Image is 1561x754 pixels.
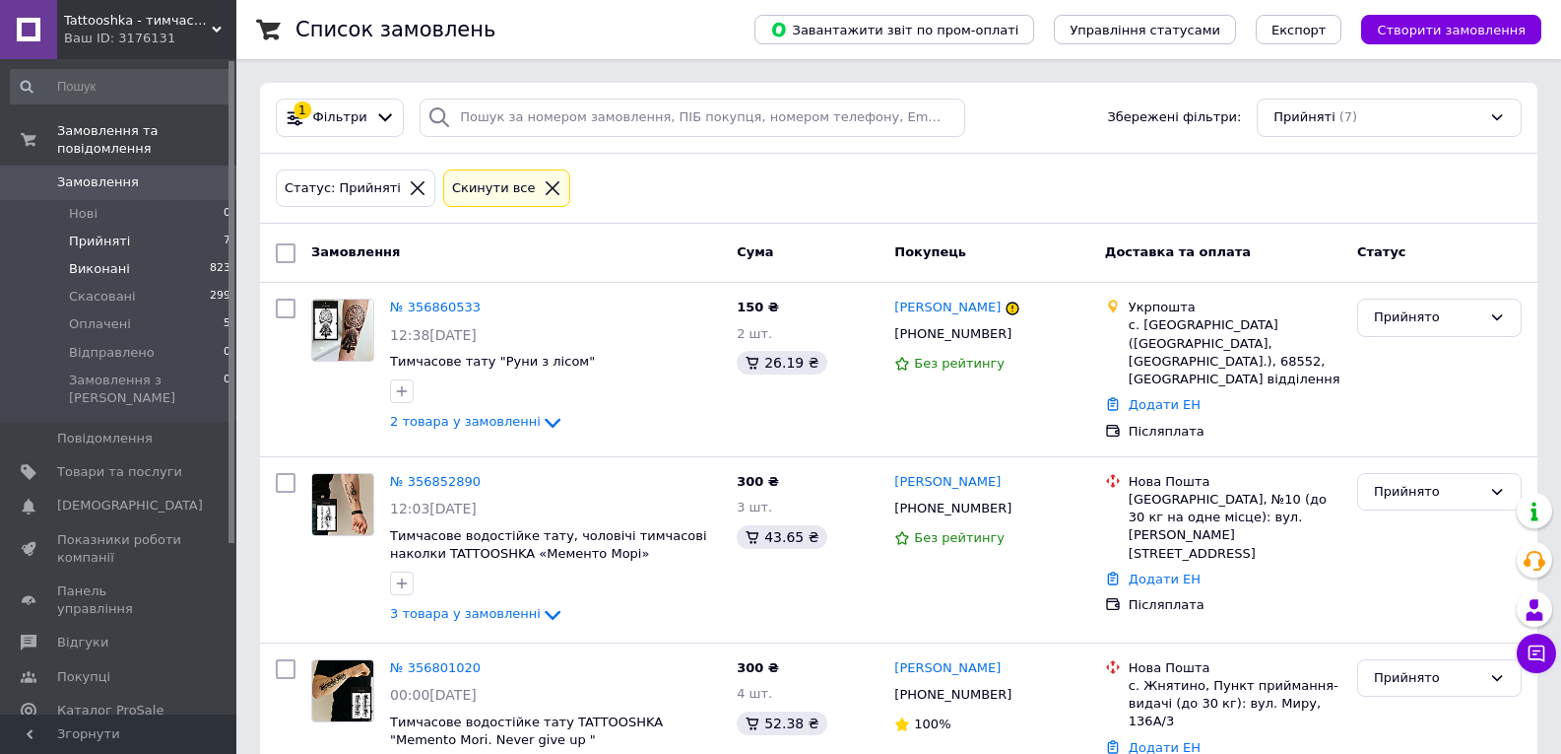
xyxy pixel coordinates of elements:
div: Укрпошта [1129,299,1341,316]
span: Замовлення з [PERSON_NAME] [69,372,224,407]
div: Cкинути все [448,178,540,199]
span: 100% [914,717,950,731]
span: Фільтри [313,108,367,127]
span: 300 ₴ [737,660,779,675]
span: 7 [224,233,230,250]
button: Експорт [1256,15,1342,44]
button: Чат з покупцем [1517,634,1556,673]
div: Післяплата [1129,423,1341,441]
a: Додати ЕН [1129,572,1201,586]
span: Каталог ProSale [57,702,163,720]
span: Управління статусами [1070,23,1220,37]
span: 0 [224,372,230,407]
span: Замовлення [57,173,139,191]
span: 299 [210,288,230,306]
span: 2 шт. [737,326,772,341]
input: Пошук за номером замовлення, ПІБ покупця, номером телефону, Email, номером накладної [420,99,964,137]
span: 0 [224,344,230,362]
a: № 356801020 [390,660,481,675]
a: Фото товару [311,299,374,362]
div: Післяплата [1129,596,1341,614]
span: Відгуки [57,634,108,651]
a: 2 товара у замовленні [390,414,564,429]
span: Показники роботи компанії [57,531,182,567]
a: Тимчасове водостійке тату TATTOOSHKA "Memento Mori. Never give up " [390,715,663,748]
a: Додати ЕН [1129,397,1201,412]
span: (7) [1339,109,1357,124]
a: Створити замовлення [1341,22,1541,36]
span: Cума [737,244,773,259]
span: Доставка та оплата [1105,244,1251,259]
span: [DEMOGRAPHIC_DATA] [57,497,203,514]
a: Фото товару [311,473,374,536]
span: 00:00[DATE] [390,687,477,703]
div: 26.19 ₴ [737,351,826,375]
a: [PERSON_NAME] [894,299,1001,317]
span: Виконані [69,260,130,278]
span: 823 [210,260,230,278]
span: 300 ₴ [737,474,779,489]
span: Товари та послуги [57,463,182,481]
span: 3 шт. [737,500,772,514]
div: Прийнято [1374,308,1481,328]
div: Прийнято [1374,668,1481,689]
span: Покупці [57,668,110,686]
img: Фото товару [312,300,373,361]
span: Покупець [894,244,966,259]
span: Без рейтингу [914,530,1005,545]
span: 12:38[DATE] [390,327,477,343]
span: Завантажити звіт по пром-оплаті [770,21,1018,38]
span: 2 товара у замовленні [390,414,541,429]
div: Нова Пошта [1129,473,1341,491]
div: 52.38 ₴ [737,712,826,735]
span: Скасовані [69,288,136,306]
span: Прийняті [1273,108,1334,127]
span: Замовлення [311,244,400,259]
a: Тимчасове тату "Руни з лісом" [390,354,595,369]
span: Відправлено [69,344,155,362]
a: № 356860533 [390,300,481,314]
a: Тимчасове водостійке тату, чоловічі тимчасові наколки TATTOOSHKA «Мементо Морі» [390,528,707,562]
span: Замовлення та повідомлення [57,122,236,158]
div: Статус: Прийняті [281,178,405,199]
span: Прийняті [69,233,130,250]
span: Створити замовлення [1377,23,1526,37]
img: Фото товару [312,660,373,721]
div: с. Жнятино, Пункт приймання-видачі (до 30 кг): вул. Миру, 136А/3 [1129,677,1341,731]
span: Повідомлення [57,430,153,447]
div: Ваш ID: 3176131 [64,30,236,47]
div: [PHONE_NUMBER] [890,321,1015,347]
img: Фото товару [312,474,373,535]
div: [GEOGRAPHIC_DATA], №10 (до 30 кг на одне місце): вул. [PERSON_NAME][STREET_ADDRESS] [1129,491,1341,563]
a: № 356852890 [390,474,481,489]
div: 1 [293,102,311,119]
div: с. [GEOGRAPHIC_DATA] ([GEOGRAPHIC_DATA], [GEOGRAPHIC_DATA].), 68552, [GEOGRAPHIC_DATA] відділення [1129,316,1341,388]
div: [PHONE_NUMBER] [890,682,1015,708]
h1: Список замовлень [295,18,495,41]
a: 3 товара у замовленні [390,606,564,621]
span: 3 товара у замовленні [390,606,541,621]
input: Пошук [10,69,232,104]
button: Створити замовлення [1361,15,1541,44]
span: Без рейтингу [914,356,1005,371]
span: Tattooshka - тимчасові тату та 3D стікери [64,12,212,30]
div: Прийнято [1374,482,1481,503]
div: 43.65 ₴ [737,525,826,549]
span: 12:03[DATE] [390,501,477,516]
span: 4 шт. [737,686,772,701]
a: Фото товару [311,659,374,722]
span: Нові [69,205,98,223]
span: 150 ₴ [737,300,779,314]
span: 0 [224,205,230,223]
span: Збережені фільтри: [1107,108,1241,127]
div: [PHONE_NUMBER] [890,496,1015,521]
button: Завантажити звіт по пром-оплаті [754,15,1034,44]
a: [PERSON_NAME] [894,473,1001,492]
span: Експорт [1271,23,1327,37]
div: Нова Пошта [1129,659,1341,677]
span: Панель управління [57,583,182,618]
span: 5 [224,315,230,333]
